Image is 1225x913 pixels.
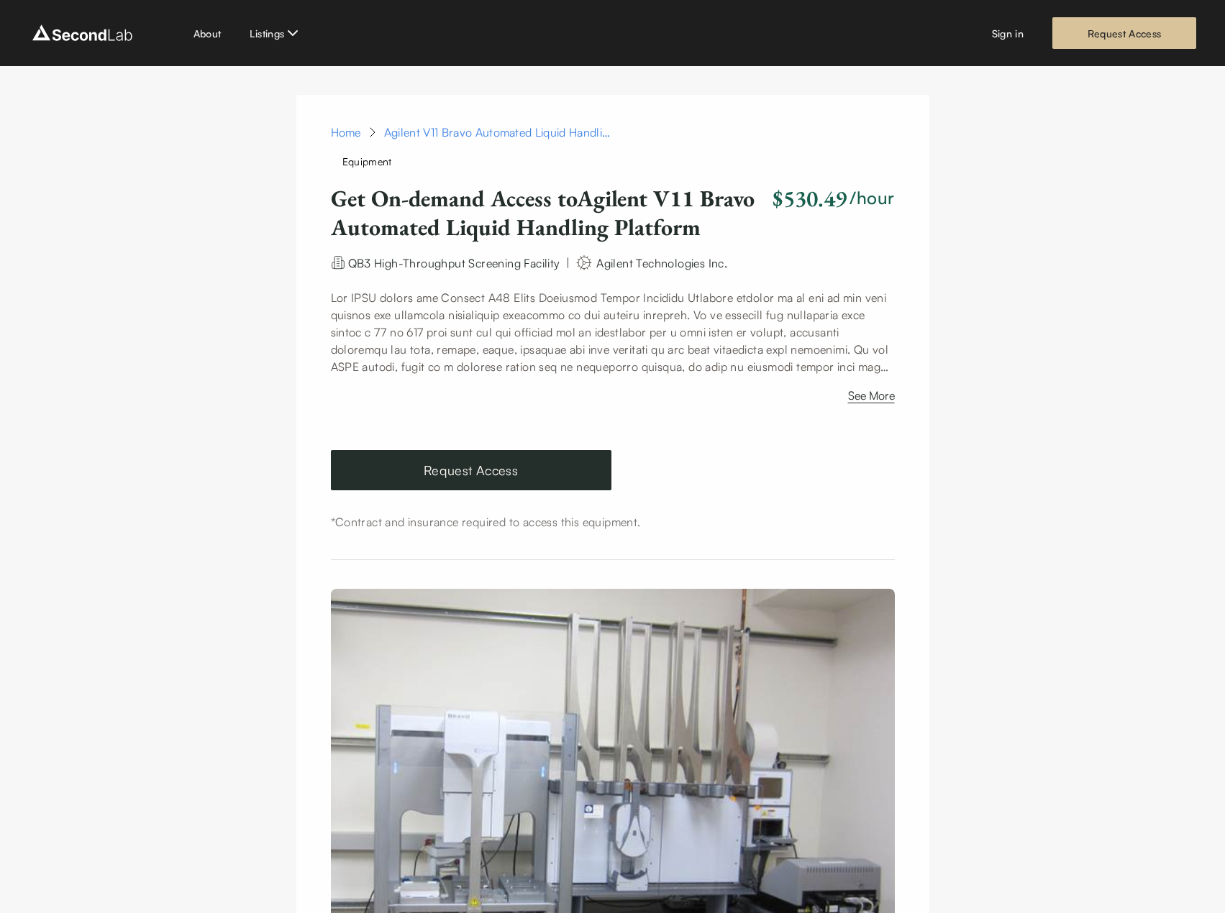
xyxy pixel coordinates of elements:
p: Lor IPSU dolors ame Consect A48 Elits Doeiusmod Tempor Incididu Utlabore etdolor ma al eni ad min... [331,289,895,375]
button: Listings [250,24,301,42]
img: manufacturer [575,254,593,272]
a: Request Access [1052,17,1196,49]
a: Home [331,124,361,141]
h1: Get On-demand Access to Agilent V11 Bravo Automated Liquid Handling Platform [331,184,768,242]
span: Agilent Technologies Inc. [596,255,727,270]
button: See More [848,387,895,410]
img: logo [29,22,136,45]
div: | [566,254,570,271]
div: Agilent V11 Bravo Automated Liquid Handling Platform [384,124,614,141]
div: *Contract and insurance required to access this equipment. [331,513,895,531]
a: Request Access [331,450,611,490]
h2: $530.49 [773,184,847,213]
h3: /hour [850,186,894,211]
a: QB3 High-Throughput Screening Facility [348,254,560,269]
span: QB3 High-Throughput Screening Facility [348,256,560,270]
span: Equipment [331,150,404,173]
a: About [193,26,222,41]
a: Sign in [992,26,1024,41]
